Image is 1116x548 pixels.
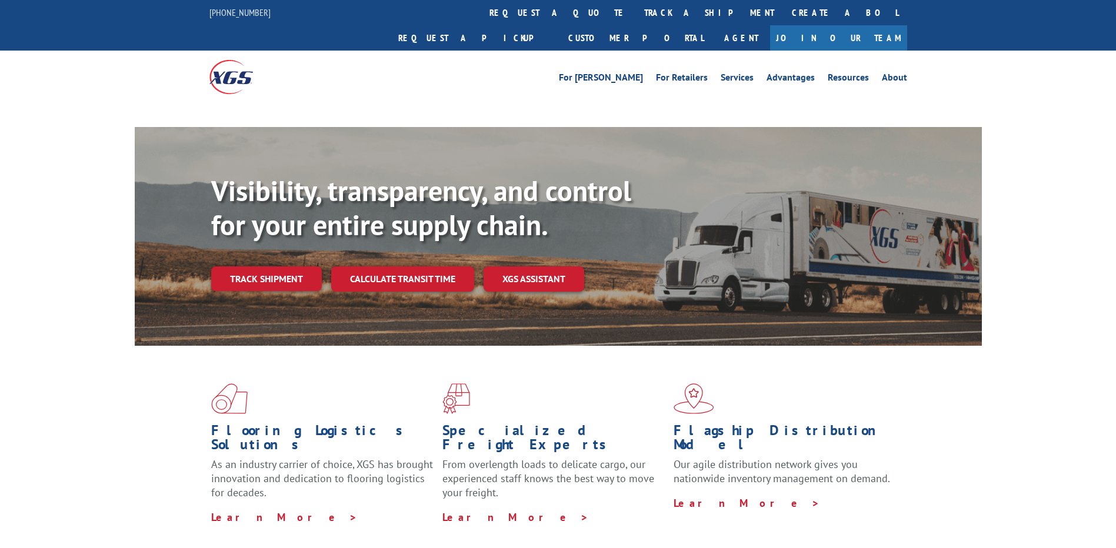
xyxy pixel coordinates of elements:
[674,383,714,414] img: xgs-icon-flagship-distribution-model-red
[209,6,271,18] a: [PHONE_NUMBER]
[442,457,665,510] p: From overlength loads to delicate cargo, our experienced staff knows the best way to move your fr...
[211,510,358,524] a: Learn More >
[559,25,712,51] a: Customer Portal
[331,266,474,292] a: Calculate transit time
[211,423,434,457] h1: Flooring Logistics Solutions
[211,457,433,499] span: As an industry carrier of choice, XGS has brought innovation and dedication to flooring logistics...
[211,266,322,291] a: Track shipment
[712,25,770,51] a: Agent
[674,423,896,457] h1: Flagship Distribution Model
[767,73,815,86] a: Advantages
[211,383,248,414] img: xgs-icon-total-supply-chain-intelligence-red
[442,510,589,524] a: Learn More >
[882,73,907,86] a: About
[770,25,907,51] a: Join Our Team
[559,73,643,86] a: For [PERSON_NAME]
[389,25,559,51] a: Request a pickup
[674,457,890,485] span: Our agile distribution network gives you nationwide inventory management on demand.
[442,423,665,457] h1: Specialized Freight Experts
[211,172,631,243] b: Visibility, transparency, and control for your entire supply chain.
[484,266,584,292] a: XGS ASSISTANT
[674,496,820,510] a: Learn More >
[442,383,470,414] img: xgs-icon-focused-on-flooring-red
[656,73,708,86] a: For Retailers
[721,73,754,86] a: Services
[828,73,869,86] a: Resources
